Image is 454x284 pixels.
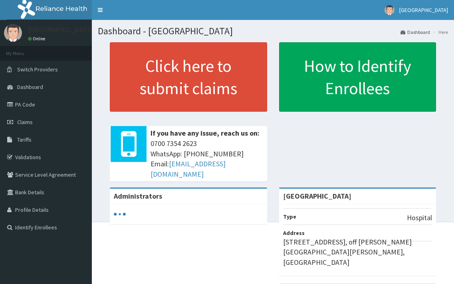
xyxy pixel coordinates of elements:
[283,213,296,220] b: Type
[114,191,162,201] b: Administrators
[283,191,351,201] strong: [GEOGRAPHIC_DATA]
[279,42,436,112] a: How to Identify Enrollees
[28,36,47,41] a: Online
[28,26,94,33] p: [GEOGRAPHIC_DATA]
[4,24,22,42] img: User Image
[283,229,305,237] b: Address
[114,208,126,220] svg: audio-loading
[17,136,32,143] span: Tariffs
[98,26,448,36] h1: Dashboard - [GEOGRAPHIC_DATA]
[385,5,395,15] img: User Image
[17,66,58,73] span: Switch Providers
[151,128,260,138] b: If you have any issue, reach us on:
[283,237,432,268] p: [STREET_ADDRESS], off [PERSON_NAME][GEOGRAPHIC_DATA][PERSON_NAME], [GEOGRAPHIC_DATA]
[17,83,43,91] span: Dashboard
[400,29,430,35] a: Dashboard
[399,6,448,14] span: [GEOGRAPHIC_DATA]
[151,138,263,179] span: 0700 7354 2623 WhatsApp: [PHONE_NUMBER] Email:
[151,159,226,179] a: [EMAIL_ADDRESS][DOMAIN_NAME]
[431,29,448,35] li: Here
[110,42,267,112] a: Click here to submit claims
[17,118,33,126] span: Claims
[407,213,432,223] p: Hospital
